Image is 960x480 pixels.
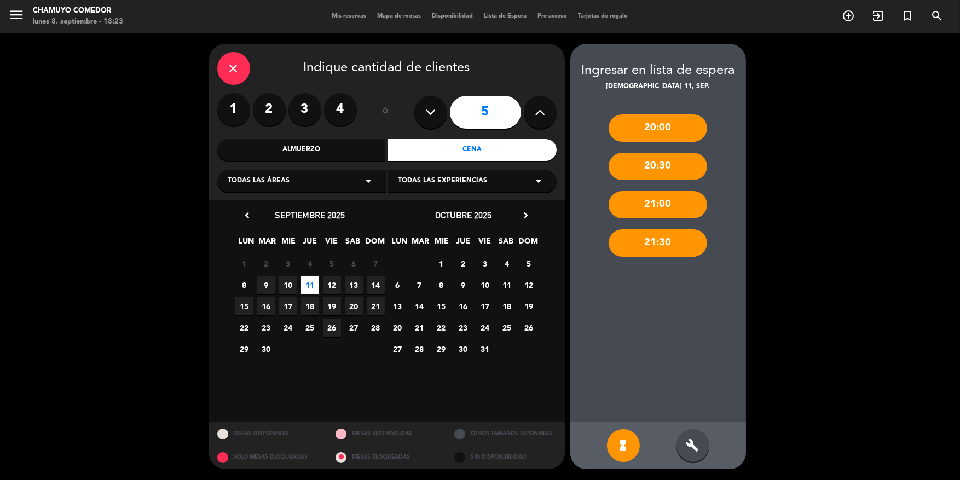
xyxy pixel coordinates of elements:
[520,297,538,315] span: 19
[323,276,341,294] span: 12
[323,297,341,315] span: 19
[476,235,494,253] span: VIE
[227,62,240,75] i: close
[345,297,363,315] span: 20
[454,297,472,315] span: 16
[301,255,319,273] span: 4
[389,297,407,315] span: 13
[454,235,472,253] span: JUE
[454,276,472,294] span: 9
[410,340,429,358] span: 28
[842,9,855,22] i: add_circle_outline
[533,175,546,188] i: arrow_drop_down
[533,13,573,19] span: Pre-acceso
[235,276,253,294] span: 8
[257,255,275,273] span: 2
[344,235,362,253] span: SAB
[8,7,25,23] i: menu
[217,139,386,161] div: Almuerzo
[327,422,446,446] div: MESAS RESTRINGIDAS
[235,340,253,358] span: 29
[498,319,516,337] span: 25
[362,175,375,188] i: arrow_drop_down
[389,319,407,337] span: 20
[476,255,494,273] span: 3
[228,176,290,187] span: Todas las áreas
[345,276,363,294] span: 13
[412,235,430,253] span: MAR
[301,276,319,294] span: 11
[479,13,533,19] span: Lista de Espera
[570,82,746,92] div: [DEMOGRAPHIC_DATA] 11, sep.
[367,319,385,337] span: 28
[301,319,319,337] span: 25
[345,255,363,273] span: 6
[253,93,286,126] label: 2
[365,235,383,253] span: DOM
[327,13,372,19] span: Mis reservas
[498,255,516,273] span: 4
[389,340,407,358] span: 27
[454,255,472,273] span: 2
[432,255,450,273] span: 1
[686,439,699,452] i: build
[432,297,450,315] span: 15
[257,319,275,337] span: 23
[427,13,479,19] span: Disponibilidad
[235,319,253,337] span: 22
[388,139,557,161] div: Cena
[322,235,340,253] span: VIE
[410,297,429,315] span: 14
[345,319,363,337] span: 27
[398,176,488,187] span: Todas las experiencias
[235,297,253,315] span: 15
[573,13,634,19] span: Tarjetas de regalo
[237,235,255,253] span: LUN
[367,276,385,294] span: 14
[930,9,944,22] i: search
[476,297,494,315] span: 17
[520,319,538,337] span: 26
[871,9,884,22] i: exit_to_app
[279,255,297,273] span: 3
[367,297,385,315] span: 21
[498,297,516,315] span: 18
[432,319,450,337] span: 22
[498,276,516,294] span: 11
[258,235,276,253] span: MAR
[368,93,403,131] div: ó
[242,210,253,221] i: chevron_left
[476,276,494,294] span: 10
[389,276,407,294] span: 6
[454,340,472,358] span: 30
[301,235,319,253] span: JUE
[367,255,385,273] span: 7
[390,235,408,253] span: LUN
[454,319,472,337] span: 23
[518,235,536,253] span: DOM
[323,255,341,273] span: 5
[609,191,707,218] div: 21:00
[617,439,630,452] i: hourglass_full
[301,297,319,315] span: 18
[279,276,297,294] span: 10
[33,5,123,16] div: Chamuyo Comedor
[570,60,746,82] div: Ingresar en lista de espera
[279,319,297,337] span: 24
[288,93,321,126] label: 3
[8,7,25,27] button: menu
[521,210,532,221] i: chevron_right
[257,340,275,358] span: 30
[520,276,538,294] span: 12
[217,93,250,126] label: 1
[609,114,707,142] div: 20:00
[476,319,494,337] span: 24
[410,276,429,294] span: 7
[257,276,275,294] span: 9
[275,210,345,221] span: septiembre 2025
[209,446,328,469] div: SOLO MESAS BLOQUEADAS
[476,340,494,358] span: 31
[432,340,450,358] span: 29
[372,13,427,19] span: Mapa de mesas
[446,422,565,446] div: OTROS TAMAÑOS DIPONIBLES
